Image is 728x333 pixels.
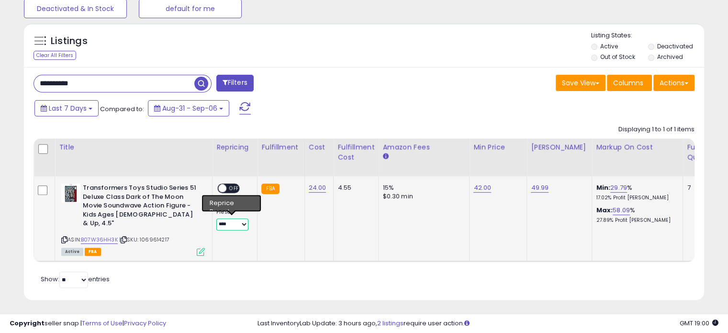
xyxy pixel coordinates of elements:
span: 2025-09-14 19:00 GMT [680,319,718,328]
span: All listings currently available for purchase on Amazon [61,248,83,256]
p: 27.89% Profit [PERSON_NAME] [596,217,675,224]
div: % [596,206,675,224]
span: | SKU: 1069614217 [119,236,169,243]
span: Show: entries [41,275,110,284]
div: Cost [309,142,330,152]
label: Active [600,42,618,50]
a: 58.09 [613,206,630,215]
div: seller snap | | [10,319,166,328]
div: Displaying 1 to 1 of 1 items [618,125,694,134]
div: 7 [687,184,717,192]
label: Archived [657,53,683,61]
div: Fulfillment [261,142,300,152]
a: 2 listings [377,319,403,328]
div: ASIN: [61,184,205,254]
a: 42.00 [473,183,491,193]
div: Fulfillable Quantity [687,142,720,162]
div: [PERSON_NAME] [531,142,588,152]
span: OFF [226,184,242,193]
div: Min Price [473,142,523,152]
div: Title [59,142,208,152]
button: Columns [607,75,652,91]
b: Max: [596,206,613,215]
span: Aug-31 - Sep-06 [162,103,217,113]
p: 17.02% Profit [PERSON_NAME] [596,195,675,201]
div: Clear All Filters [34,51,76,60]
small: Amazon Fees. [382,152,388,161]
div: $0.30 min [382,192,462,201]
span: Last 7 Days [49,103,87,113]
div: Repricing [216,142,253,152]
p: Listing States: [591,31,704,40]
button: Save View [556,75,605,91]
a: Terms of Use [82,319,123,328]
div: Last InventoryLab Update: 3 hours ago, require user action. [258,319,718,328]
b: Min: [596,183,610,192]
div: 4.55 [337,184,371,192]
span: Compared to: [100,104,144,114]
button: Aug-31 - Sep-06 [148,100,229,116]
a: 24.00 [309,183,326,193]
div: Amazon AI [216,198,250,207]
small: FBA [261,184,279,194]
div: 15% [382,184,462,192]
div: Preset: [216,209,250,230]
a: B07W36HH3K [81,236,118,244]
button: Filters [216,75,254,92]
a: Privacy Policy [124,319,166,328]
h5: Listings [51,34,88,48]
label: Out of Stock [600,53,635,61]
div: Amazon Fees [382,142,465,152]
a: 49.99 [531,183,549,193]
div: Fulfillment Cost [337,142,374,162]
button: Last 7 Days [34,100,99,116]
img: 51WdDA0m11L._SL40_.jpg [61,184,80,203]
label: Deactivated [657,42,693,50]
button: Actions [653,75,694,91]
a: 29.79 [610,183,627,193]
div: % [596,184,675,201]
strong: Copyright [10,319,45,328]
span: FBA [85,248,101,256]
b: Transformers Toys Studio Series 51 Deluxe Class Dark of The Moon Movie Soundwave Action Figure - ... [83,184,199,230]
th: The percentage added to the cost of goods (COGS) that forms the calculator for Min & Max prices. [592,138,683,176]
span: Columns [613,78,643,88]
div: Markup on Cost [596,142,679,152]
